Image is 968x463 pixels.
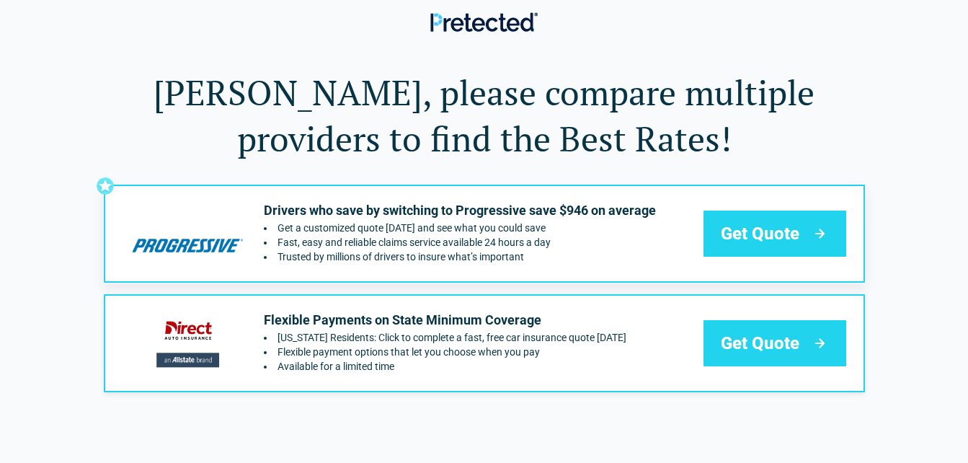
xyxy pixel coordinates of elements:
span: Get Quote [721,222,799,245]
a: progressive's logoDrivers who save by switching to Progressive save $946 on averageGet a customiz... [104,185,865,283]
p: Flexible Payments on State Minimum Coverage [264,312,626,329]
a: directauto's logoFlexible Payments on State Minimum Coverage[US_STATE] Residents: Click to comple... [104,294,865,392]
li: Get a customized quote today and see what you could save [264,222,656,234]
li: Flexible payment options that let you choose when you pay [264,346,626,358]
p: Drivers who save by switching to Progressive save $946 on average [264,202,656,219]
h1: [PERSON_NAME], please compare multiple providers to find the Best Rates! [104,69,865,162]
li: Trusted by millions of drivers to insure what’s important [264,251,656,263]
li: Available for a limited time [264,361,626,372]
img: directauto's logo [123,312,252,375]
span: Get Quote [721,332,799,355]
li: Maryland Residents: Click to complete a fast, free car insurance quote today [264,332,626,343]
li: Fast, easy and reliable claims service available 24 hours a day [264,237,656,248]
img: progressive's logo [123,202,252,265]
